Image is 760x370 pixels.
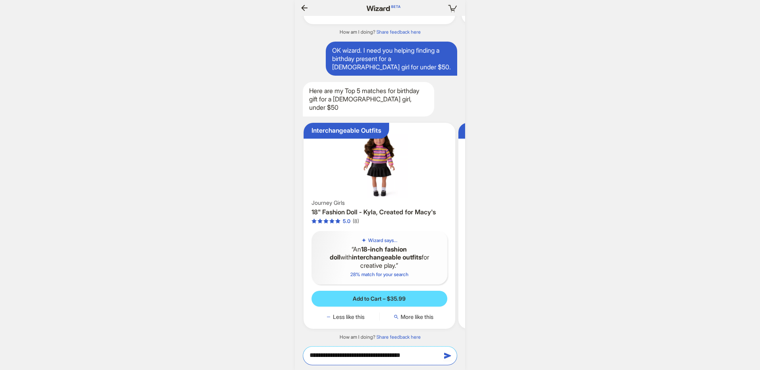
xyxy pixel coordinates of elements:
[380,313,447,321] button: More like this
[312,219,317,224] span: star
[312,199,345,206] span: Journey Girls
[350,271,408,277] span: 28 % match for your search
[333,313,365,320] span: Less like this
[376,334,421,340] a: Share feedback here
[312,218,350,225] div: 5.0 out of 5 stars
[353,218,359,225] div: (8)
[303,82,434,116] div: Here are my Top 5 matches for birthday gift for a [DEMOGRAPHIC_DATA] girl, under $50
[376,29,421,35] a: Share feedback here
[312,313,379,321] button: Less like this
[295,29,465,35] div: How am I doing?
[318,245,441,270] q: An with for creative play.
[368,237,397,244] h5: Wizard says...
[352,253,422,261] b: interchangeable outfits
[307,126,452,198] img: 18" Fashion Doll - Kyla, Created for Macy's
[323,219,329,224] span: star
[335,219,340,224] span: star
[329,219,334,224] span: star
[462,126,607,206] img: Magic Flyers Flutter Star Doll
[312,208,447,216] h3: 18" Fashion Doll - Kyla, Created for Macy's
[317,219,323,224] span: star
[304,123,455,329] div: Interchangeable Outfits18" Fashion Doll - Kyla, Created for Macy'sJourney Girls18" Fashion Doll -...
[295,334,465,340] div: How am I doing?
[326,42,457,76] div: OK wizard. I need you helping finding a birthday present for a [DEMOGRAPHIC_DATA] girl for under ...
[312,126,381,135] div: Interchangeable Outfits
[401,313,433,320] span: More like this
[312,291,447,307] button: Add to Cart – $35.99
[353,295,406,302] span: Add to Cart – $35.99
[343,218,350,225] div: 5.0
[330,245,407,261] b: 18-inch fashion doll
